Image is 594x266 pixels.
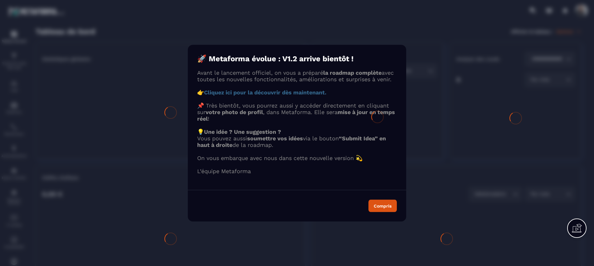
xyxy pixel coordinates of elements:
[197,69,397,82] p: Avant le lancement officiel, on vous a préparé avec toutes les nouvelles fonctionnalités, amélior...
[374,203,392,208] div: Compris
[197,168,397,174] p: L’équipe Metaforma
[323,69,382,76] strong: la roadmap complète
[197,54,397,63] h4: 🚀 Metaforma évolue : V1.2 arrive bientôt !
[197,154,397,161] p: On vous embarque avec nous dans cette nouvelle version 💫
[368,199,397,212] button: Compris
